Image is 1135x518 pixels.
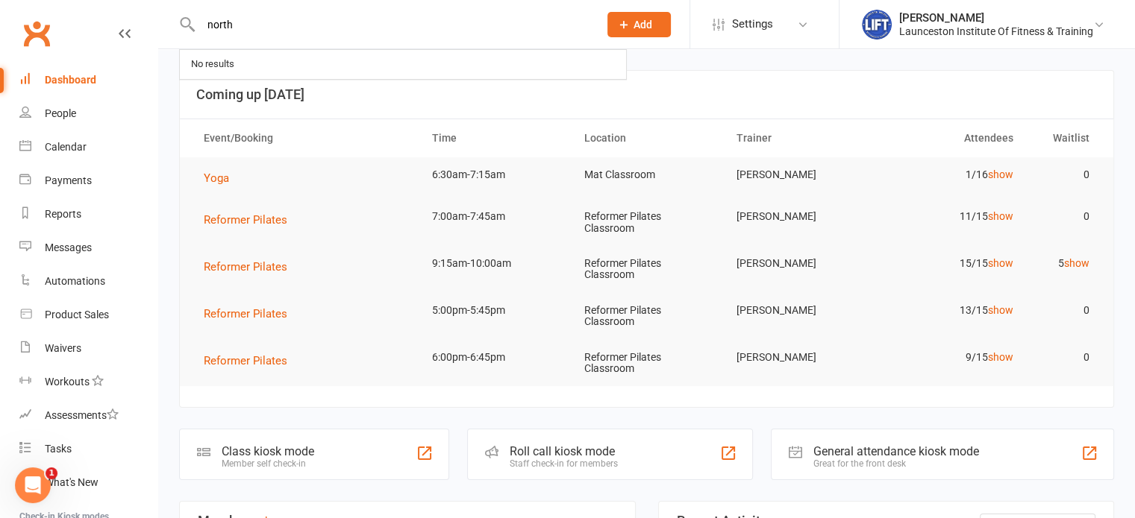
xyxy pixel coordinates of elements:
[15,467,51,503] iframe: Intercom live chat
[875,199,1027,234] td: 11/15
[722,340,875,375] td: [PERSON_NAME]
[875,119,1027,157] th: Attendees
[45,309,109,320] div: Product Sales
[46,467,57,479] span: 1
[722,246,875,281] td: [PERSON_NAME]
[988,168,1013,180] a: show
[45,241,92,253] div: Messages
[19,265,157,298] a: Automations
[722,293,875,328] td: [PERSON_NAME]
[1027,119,1103,157] th: Waitlist
[899,11,1093,25] div: [PERSON_NAME]
[204,258,298,276] button: Reformer Pilates
[722,119,875,157] th: Trainer
[988,351,1013,363] a: show
[510,444,618,458] div: Roll call kiosk mode
[875,340,1027,375] td: 9/15
[204,213,287,227] span: Reformer Pilates
[204,211,298,229] button: Reformer Pilates
[988,257,1013,269] a: show
[419,293,571,328] td: 5:00pm-5:45pm
[204,354,287,367] span: Reformer Pilates
[45,476,99,488] div: What's New
[45,342,81,354] div: Waivers
[634,19,652,31] span: Add
[45,275,105,287] div: Automations
[732,7,773,41] span: Settings
[204,171,229,185] span: Yoga
[19,198,157,231] a: Reports
[813,458,979,469] div: Great for the front desk
[19,332,157,365] a: Waivers
[19,298,157,332] a: Product Sales
[419,246,571,281] td: 9:15am-10:00am
[571,340,723,387] td: Reformer Pilates Classroom
[222,444,314,458] div: Class kiosk mode
[607,12,671,37] button: Add
[1027,157,1103,192] td: 0
[19,399,157,432] a: Assessments
[1027,246,1103,281] td: 5
[571,293,723,340] td: Reformer Pilates Classroom
[187,54,239,75] div: No results
[875,246,1027,281] td: 15/15
[813,444,979,458] div: General attendance kiosk mode
[222,458,314,469] div: Member self check-in
[196,87,1097,102] h3: Coming up [DATE]
[19,164,157,198] a: Payments
[204,307,287,320] span: Reformer Pilates
[45,174,92,186] div: Payments
[19,231,157,265] a: Messages
[19,130,157,164] a: Calendar
[419,119,571,157] th: Time
[204,352,298,370] button: Reformer Pilates
[19,432,157,466] a: Tasks
[1027,199,1103,234] td: 0
[45,74,96,86] div: Dashboard
[419,340,571,375] td: 6:00pm-6:45pm
[875,157,1027,192] td: 1/16
[18,15,55,52] a: Clubworx
[571,199,723,246] td: Reformer Pilates Classroom
[190,119,419,157] th: Event/Booking
[571,119,723,157] th: Location
[19,63,157,97] a: Dashboard
[19,365,157,399] a: Workouts
[196,14,588,35] input: Search...
[862,10,892,40] img: thumb_image1711312309.png
[722,199,875,234] td: [PERSON_NAME]
[19,97,157,130] a: People
[204,169,240,187] button: Yoga
[722,157,875,192] td: [PERSON_NAME]
[204,305,298,323] button: Reformer Pilates
[19,466,157,499] a: What's New
[45,208,81,220] div: Reports
[510,458,618,469] div: Staff check-in for members
[1027,340,1103,375] td: 0
[45,376,90,388] div: Workouts
[45,141,87,153] div: Calendar
[204,260,287,274] span: Reformer Pilates
[571,246,723,293] td: Reformer Pilates Classroom
[899,25,1093,38] div: Launceston Institute Of Fitness & Training
[419,157,571,192] td: 6:30am-7:15am
[875,293,1027,328] td: 13/15
[571,157,723,192] td: Mat Classroom
[1064,257,1089,269] a: show
[988,210,1013,222] a: show
[1027,293,1103,328] td: 0
[45,443,72,455] div: Tasks
[45,107,76,119] div: People
[988,304,1013,316] a: show
[45,409,119,421] div: Assessments
[419,199,571,234] td: 7:00am-7:45am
